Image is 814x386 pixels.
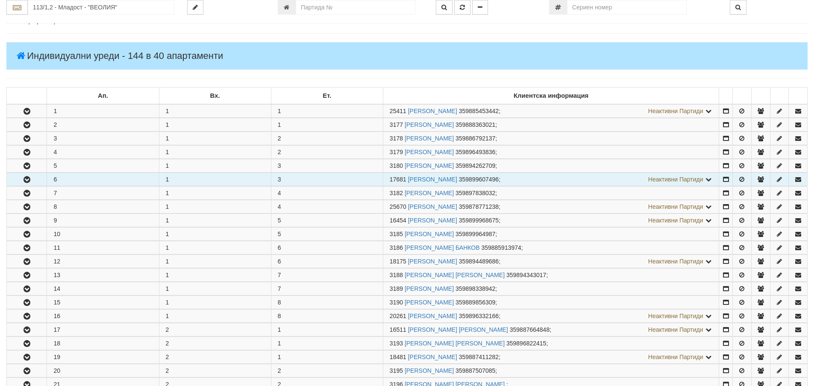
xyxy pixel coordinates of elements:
td: 8 [47,200,159,213]
span: Партида № [390,203,406,210]
td: 1 [159,296,271,309]
a: [PERSON_NAME] [408,258,457,265]
td: ; [383,296,719,309]
td: 1 [47,104,159,118]
td: ; [383,200,719,213]
a: [PERSON_NAME] [405,190,454,196]
td: ; [383,132,719,145]
td: ; [383,241,719,254]
td: 1 [159,241,271,254]
span: 359896822415 [506,340,546,347]
td: 1 [159,282,271,295]
b: Ап. [98,92,108,99]
span: Неактивни Партиди [648,354,703,360]
a: [PERSON_NAME] [PERSON_NAME] [405,340,505,347]
span: 8 [278,299,281,306]
a: [PERSON_NAME] [405,149,454,155]
td: 1 [159,187,271,200]
a: [PERSON_NAME] [405,285,454,292]
span: 359894343017 [506,272,546,278]
span: Партида № [390,354,406,360]
span: Партида № [390,258,406,265]
span: 1 [278,121,281,128]
span: 5 [278,217,281,224]
td: ; [383,159,719,173]
td: : No sort applied, sorting is disabled [733,88,752,105]
span: Партида № [390,108,406,114]
a: [PERSON_NAME] [405,121,454,128]
td: ; [383,173,719,186]
span: Партида № [390,121,403,128]
span: 1 [278,108,281,114]
span: 359894489686 [459,258,499,265]
span: Неактивни Партиди [648,108,703,114]
span: 359878771238 [459,203,499,210]
span: 3 [278,162,281,169]
td: 15 [47,296,159,309]
span: Партида № [390,340,403,347]
td: : No sort applied, sorting is disabled [789,88,808,105]
a: [PERSON_NAME] [405,367,454,374]
td: ; [383,255,719,268]
td: : No sort applied, sorting is disabled [719,88,733,105]
span: Партида № [390,190,403,196]
span: 2 [278,149,281,155]
span: 1 [278,354,281,360]
span: Партида № [390,367,403,374]
span: 6 [278,258,281,265]
span: Партида № [390,285,403,292]
span: Неактивни Партиди [648,258,703,265]
td: 17 [47,323,159,336]
td: 1 [159,132,271,145]
td: 2 [159,337,271,350]
td: 19 [47,351,159,364]
td: ; [383,323,719,336]
td: Вх.: No sort applied, sorting is disabled [159,88,271,105]
a: [PERSON_NAME] [408,354,457,360]
span: 359896332166 [459,313,499,319]
td: 5 [47,159,159,173]
td: 13 [47,269,159,282]
b: Ет. [323,92,331,99]
span: 4 [278,190,281,196]
td: 1 [159,214,271,227]
td: ; [383,214,719,227]
td: 16 [47,310,159,323]
span: 3 [278,176,281,183]
td: ; [383,364,719,377]
h4: Индивидуални уреди - 144 в 40 апартаменти [6,42,808,70]
a: [PERSON_NAME] [405,135,454,142]
span: 5 [278,231,281,237]
td: 1 [159,310,271,323]
span: 8 [278,313,281,319]
td: 3 [47,132,159,145]
span: 359898338942 [455,285,495,292]
td: ; [383,146,719,159]
td: ; [383,187,719,200]
span: 359889856309 [455,299,495,306]
td: 14 [47,282,159,295]
span: 359897838032 [455,190,495,196]
span: 359888363021 [455,121,495,128]
span: 2 [278,135,281,142]
span: Партида № [390,135,403,142]
a: [PERSON_NAME] [PERSON_NAME] [405,272,505,278]
td: Ап.: No sort applied, sorting is disabled [47,88,159,105]
td: 1 [159,269,271,282]
td: ; [383,104,719,118]
span: Партида № [390,176,406,183]
td: 2 [47,118,159,132]
td: Клиентска информация: No sort applied, sorting is disabled [383,88,719,105]
a: [PERSON_NAME] [408,217,457,224]
span: 359887664848 [510,326,550,333]
a: [PERSON_NAME] [405,162,454,169]
a: [PERSON_NAME] [408,108,457,114]
span: 359886792137 [455,135,495,142]
td: 2 [159,364,271,377]
span: Партида № [390,244,403,251]
td: 20 [47,364,159,377]
td: Ет.: No sort applied, sorting is disabled [271,88,383,105]
td: ; [383,282,719,295]
td: 18 [47,337,159,350]
td: 1 [159,104,271,118]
